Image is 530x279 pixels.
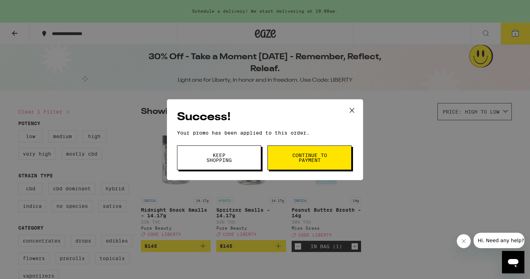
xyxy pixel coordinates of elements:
iframe: Message from company [474,233,524,248]
button: Keep Shopping [177,145,261,170]
button: Continue to payment [267,145,352,170]
iframe: Button to launch messaging window [502,251,524,273]
span: Continue to payment [292,153,327,163]
p: Your promo has been applied to this order. [177,130,353,136]
iframe: Close message [457,234,471,248]
h2: Success! [177,109,353,125]
span: Keep Shopping [201,153,237,163]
